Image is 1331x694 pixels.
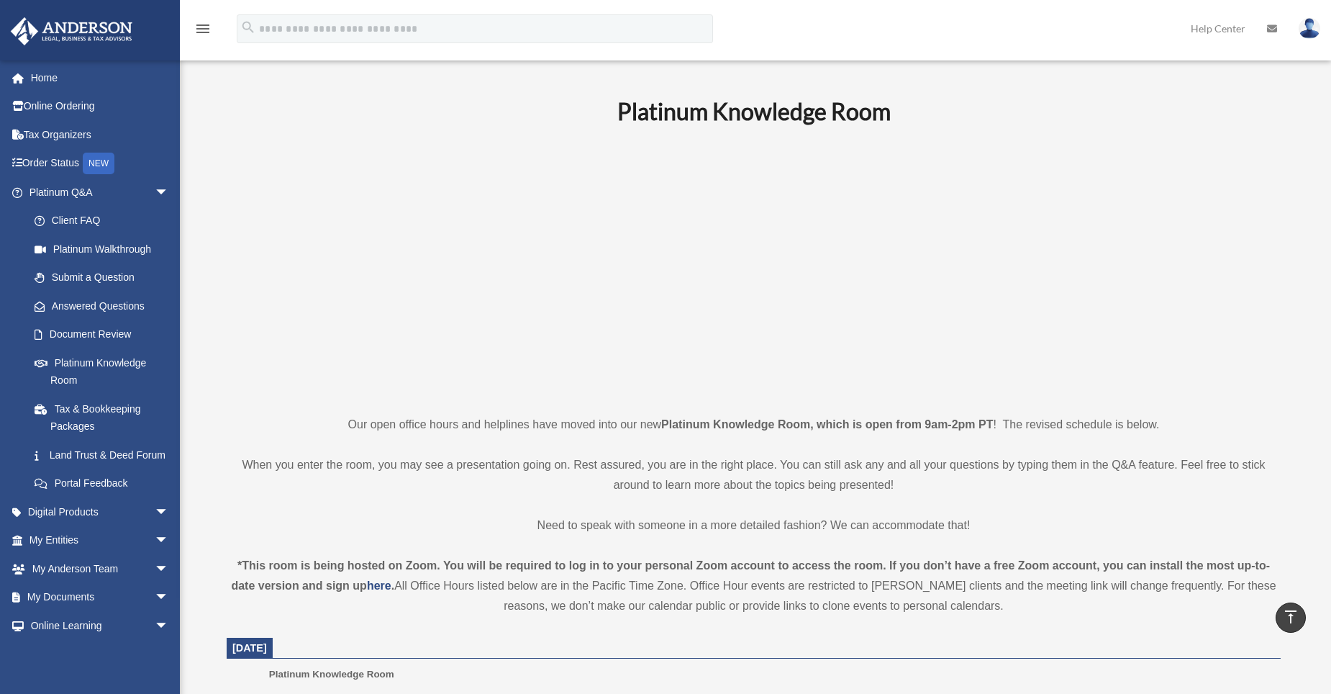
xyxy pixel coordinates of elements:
div: All Office Hours listed below are in the Pacific Time Zone. Office Hour events are restricted to ... [227,556,1281,616]
span: arrow_drop_down [155,583,183,613]
a: Tax Organizers [10,120,191,149]
p: Our open office hours and helplines have moved into our new ! The revised schedule is below. [227,415,1281,435]
a: Online Ordering [10,92,191,121]
i: menu [194,20,212,37]
a: Platinum Knowledge Room [20,348,183,395]
a: My Entitiesarrow_drop_down [10,526,191,555]
a: here [367,580,391,592]
p: When you enter the room, you may see a presentation going on. Rest assured, you are in the right ... [227,455,1281,495]
span: arrow_drop_down [155,178,183,207]
a: Billingarrow_drop_down [10,640,191,669]
strong: Platinum Knowledge Room, which is open from 9am-2pm PT [661,418,993,431]
a: Online Learningarrow_drop_down [10,611,191,640]
iframe: 231110_Toby_KnowledgeRoom [538,145,970,388]
a: Tax & Bookkeeping Packages [20,395,191,441]
span: arrow_drop_down [155,497,183,527]
a: Order StatusNEW [10,149,191,179]
i: vertical_align_top [1282,608,1299,626]
a: My Anderson Teamarrow_drop_down [10,554,191,583]
a: Portal Feedback [20,469,191,498]
a: Submit a Question [20,263,191,292]
a: Digital Productsarrow_drop_down [10,497,191,526]
a: Platinum Q&Aarrow_drop_down [10,178,191,207]
a: menu [194,25,212,37]
p: Need to speak with someone in a more detailed fashion? We can accommodate that! [227,515,1281,536]
b: Platinum Knowledge Room [617,97,891,125]
strong: *This room is being hosted on Zoom. You will be required to log in to your personal Zoom account ... [231,559,1270,592]
a: Answered Questions [20,292,191,320]
a: My Documentsarrow_drop_down [10,583,191,612]
span: arrow_drop_down [155,554,183,584]
a: Home [10,63,191,92]
span: arrow_drop_down [155,526,183,556]
a: Land Trust & Deed Forum [20,441,191,469]
span: [DATE] [232,642,267,654]
span: Platinum Knowledge Room [269,669,394,680]
a: vertical_align_top [1276,603,1306,633]
div: NEW [83,153,114,174]
span: arrow_drop_down [155,611,183,641]
i: search [240,19,256,35]
a: Platinum Walkthrough [20,235,191,263]
a: Document Review [20,320,191,349]
img: User Pic [1299,18,1320,39]
img: Anderson Advisors Platinum Portal [6,17,137,45]
a: Client FAQ [20,207,191,235]
strong: . [391,580,394,592]
span: arrow_drop_down [155,640,183,670]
